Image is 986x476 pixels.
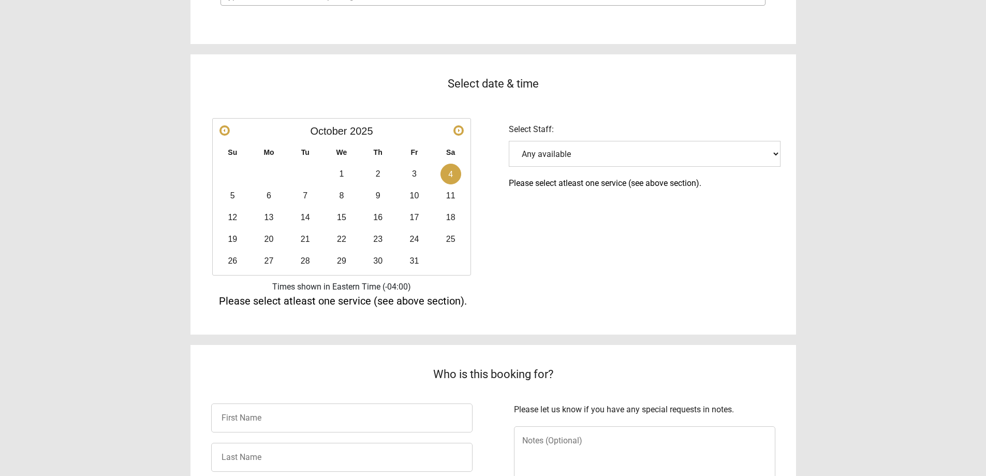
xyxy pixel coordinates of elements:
[440,207,461,228] a: 18
[336,148,347,156] span: Wednesday
[295,251,316,271] a: 28
[374,148,382,156] span: Thursday
[446,148,455,156] span: Saturday
[211,403,473,432] input: First Name
[190,54,796,113] div: Select date & time
[440,185,461,206] a: 11
[404,164,424,184] a: 3
[404,185,424,206] a: 10
[259,207,279,228] a: 13
[219,295,467,307] span: Please select atleast one service (see above section).
[259,185,279,206] a: 6
[259,229,279,250] a: 20
[404,229,424,250] a: 24
[367,207,388,228] a: 16
[219,125,230,136] a: Prev
[331,207,352,228] a: 15
[331,164,352,184] a: 1
[367,229,388,250] a: 23
[404,207,424,228] a: 17
[222,251,243,271] a: 26
[222,185,243,206] a: 5
[514,403,775,416] div: Please let us know if you have any special requests in notes.
[263,148,274,156] span: Monday
[454,126,463,135] span: Next
[222,229,243,250] a: 19
[440,229,461,250] a: 25
[295,185,316,206] a: 7
[331,251,352,271] a: 29
[220,126,229,135] span: Prev
[509,124,554,134] span: Select Staff:
[331,229,352,250] a: 22
[228,148,237,156] span: Sunday
[453,125,464,136] a: Next
[222,207,243,228] a: 12
[295,207,316,228] a: 14
[404,251,424,271] a: 31
[410,148,418,156] span: Friday
[211,443,473,472] input: Last Name
[367,164,388,184] a: 2
[350,125,373,137] span: 2025
[295,229,316,250] a: 21
[440,164,461,184] a: 4
[310,125,347,137] span: October
[301,148,310,156] span: Tuesday
[367,251,388,271] a: 30
[190,345,796,403] div: Who is this booking for?
[259,251,279,271] a: 27
[493,177,796,190] div: Please select atleast one service (see above section).
[331,185,352,206] a: 8
[367,185,388,206] a: 9
[190,281,493,293] div: Times shown in Eastern Time (-04:00)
